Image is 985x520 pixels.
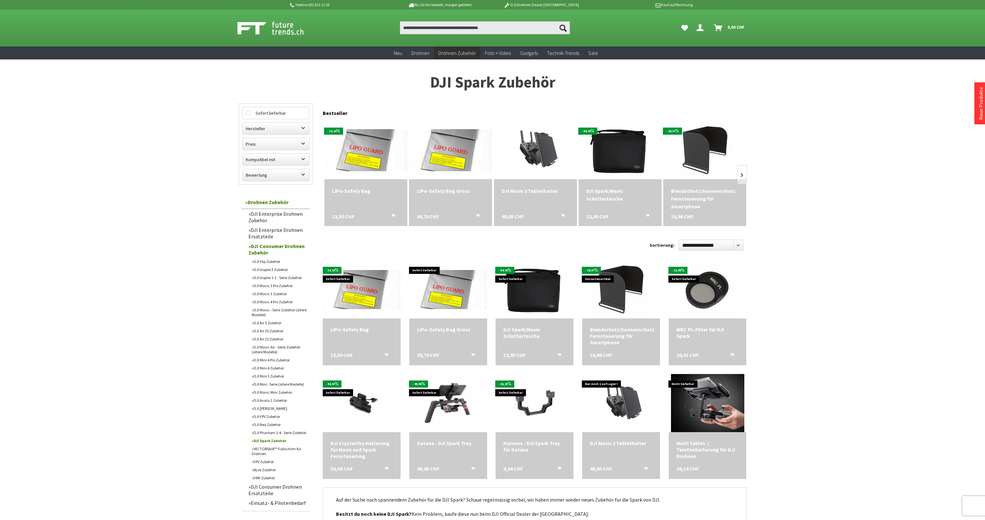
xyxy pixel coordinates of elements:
img: LiPo-Safety Bag Gross [409,270,487,309]
strong: Besitzt du noch keine DJI Spark? [336,511,412,517]
a: DJI Phantom 1-4 - Serie Zubehör [248,429,310,437]
img: Blendschutz/Sonnenschutz Fernsteuerung für Smartphone [592,260,650,318]
a: DJI CrystalSky Halterung für Mavic und Spark Fernsteuerung 50,09 CHF In den Warenkorb [330,440,393,459]
button: In den Warenkorb [377,352,392,360]
div: Blendschutz/Sonnenschutz Fernsteuerung für Smartphone [671,187,739,210]
img: DJI CrystalSky Halterung für Mavic und Spark Fernsteuerung [323,377,401,429]
a: DJI Spark/Mavic Schultertasche 12,95 CHF In den Warenkorb [503,326,566,339]
span: 39,70 CHF [417,352,439,358]
button: In den Warenkorb [377,465,392,474]
a: Blendschutz/Sonnenschutz Fernsteuerung für Smartphone 16,96 CHF [671,187,739,210]
a: DJI Mavic 2 Tablethalter 40,05 CHF In den Warenkorb [590,440,652,446]
div: Blendschutz/Sonnenschutz Fernsteuerung für Smartphone [590,326,652,346]
a: LiPo-Safety Bag 13,50 CHF In den Warenkorb [330,326,393,333]
button: In den Warenkorb [636,465,652,474]
img: LiPo-Safety Bag [323,270,401,309]
a: DJI FPV Zubehör [248,412,310,421]
a: DJI Air 3 Zubehör [248,319,310,327]
a: DJI Mini 3 Zubehör [248,372,310,380]
a: LiPo-Safety Bag 13,50 CHF In den Warenkorb [332,187,400,195]
a: Foto + Video [480,47,516,60]
a: DJI Avata 2 Zubehör [248,396,310,404]
span: 50,09 CHF [330,465,353,472]
input: Produkt, Marke, Kategorie, EAN, Artikelnummer… [400,21,570,34]
a: Dein Konto [694,21,709,34]
div: DJI Spark/Mavic Schultertasche [503,326,566,339]
a: DJI Mavic 2 Tablethalter 40,05 CHF In den Warenkorb [502,187,569,195]
p: Kauf auf Rechnung [592,1,693,9]
p: Bis 16 Uhr bestellt, morgen geliefert. [390,1,491,9]
p: Hotline 032 511 11 03 [289,1,390,9]
img: Katana - DJI Spark Tray [419,374,477,432]
img: DJI Spark/Mavic Schultertasche [585,121,655,179]
a: Neu [389,47,407,60]
img: LiPo-Safety Bag [324,129,407,171]
span: 13,50 CHF [332,213,354,220]
a: Drohnen Zubehör [242,196,310,209]
span: Foto + Video [485,50,511,56]
a: DJI Mini 4 Zubehör [248,364,310,372]
button: In den Warenkorb [550,465,565,474]
div: LiPo-Safety Bag [332,187,400,195]
a: DJI Neo Zubehör [248,421,310,429]
img: DJI Mavic 2 Tablethalter [582,381,660,425]
button: In den Warenkorb [468,213,484,221]
a: DJI [PERSON_NAME] [248,404,310,412]
span: Technik-Trends [547,50,579,56]
h1: DJI Spark Zubehör [239,74,747,90]
p: Kein Problem, kaufe diese nun beim DJI Official Dealer der [GEOGRAPHIC_DATA]: [336,510,733,518]
a: DJI Mavic 3 Pro Zubehör [248,282,310,290]
span: 9,94 CHF [503,465,523,472]
span: 16,96 CHF [590,352,612,358]
a: DJI Enterprise Drohnen Ersatzteile [245,225,310,241]
label: Sortierung: [650,240,675,250]
a: Sale [584,47,603,60]
a: DJI Mavic - Serie Zubehör (ältere Modelle) [248,306,310,319]
span: 13,50 CHF [330,352,353,358]
a: Harness - DJI Spark Tray für Katana 9,94 CHF In den Warenkorb [503,440,566,453]
a: Drohnen [407,47,434,60]
button: In den Warenkorb [638,213,653,221]
a: LiPo-Safety Bag Gross 39,70 CHF In den Warenkorb [417,187,484,195]
div: MRC PL-Filter für DJI Spark [676,326,739,339]
a: DJI Consumer Drohnen Zubehör [245,241,310,257]
img: MRC PL-Filter für DJI Spark [678,260,737,318]
a: Gadgets [516,47,542,60]
span: Gadgets [520,50,538,56]
div: LiPo-Safety Bag Gross [417,326,479,333]
a: DJI Enterprise Drohnen Zubehör [245,209,310,225]
button: In den Warenkorb [550,352,565,360]
button: In den Warenkorb [383,213,399,221]
a: DJI Spark Zubehör [248,437,310,445]
span: 40,05 CHF [502,213,524,220]
a: LiPo-Safety Bag Gross 39,70 CHF In den Warenkorb [417,326,479,333]
span: 12,95 CHF [586,213,609,220]
a: Einsatz- & Pilotenbedarf [245,498,310,508]
img: LiPo-Safety Bag Gross [409,129,492,171]
a: DJI Consumer Drohnen Ersatzteile [245,482,310,498]
label: Bewertung [243,169,309,181]
a: DJI Spark/Mavic Schultertasche 12,95 CHF In den Warenkorb [586,187,654,203]
img: Multi Tablet- / Telefonhalterung für DJI Drohnen [671,374,744,432]
a: Technik-Trends [542,47,584,60]
a: DJI Air 3S Zubehör [248,327,310,335]
span: Drohnen [411,50,429,56]
div: Katana - DJI Spark Tray [417,440,479,446]
button: Suchen [556,21,570,34]
span: 12,95 CHF [503,352,526,358]
span: 39,14 CHF [676,465,699,472]
span: 0,00 CHF [728,22,745,32]
a: Shop Futuretrends - zur Startseite wechseln [237,20,318,36]
div: Harness - DJI Spark Tray für Katana [503,440,566,453]
div: DJI CrystalSky Halterung für Mavic und Spark Fernsteuerung [330,440,393,459]
div: DJI Mavic 2 Tablethalter [502,187,569,195]
p: DJI Drohnen Dealer [GEOGRAPHIC_DATA] [491,1,592,9]
a: DJI Mavic 4 Pro Zubehör [248,298,310,306]
a: DJI Mavic 3 Zubehör [248,290,310,298]
label: Sofort lieferbar [243,107,309,119]
a: DJI Inspire 3 Zubehör [248,265,310,274]
label: Hersteller [243,123,309,134]
div: Multi Tablet- / Telefonhalterung für DJI Drohnen [676,440,739,459]
a: VECTORSAVE™ Fallschirm für Drohnen [248,445,310,458]
a: DJI Mini 4 Pro Zubehör [248,356,310,364]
